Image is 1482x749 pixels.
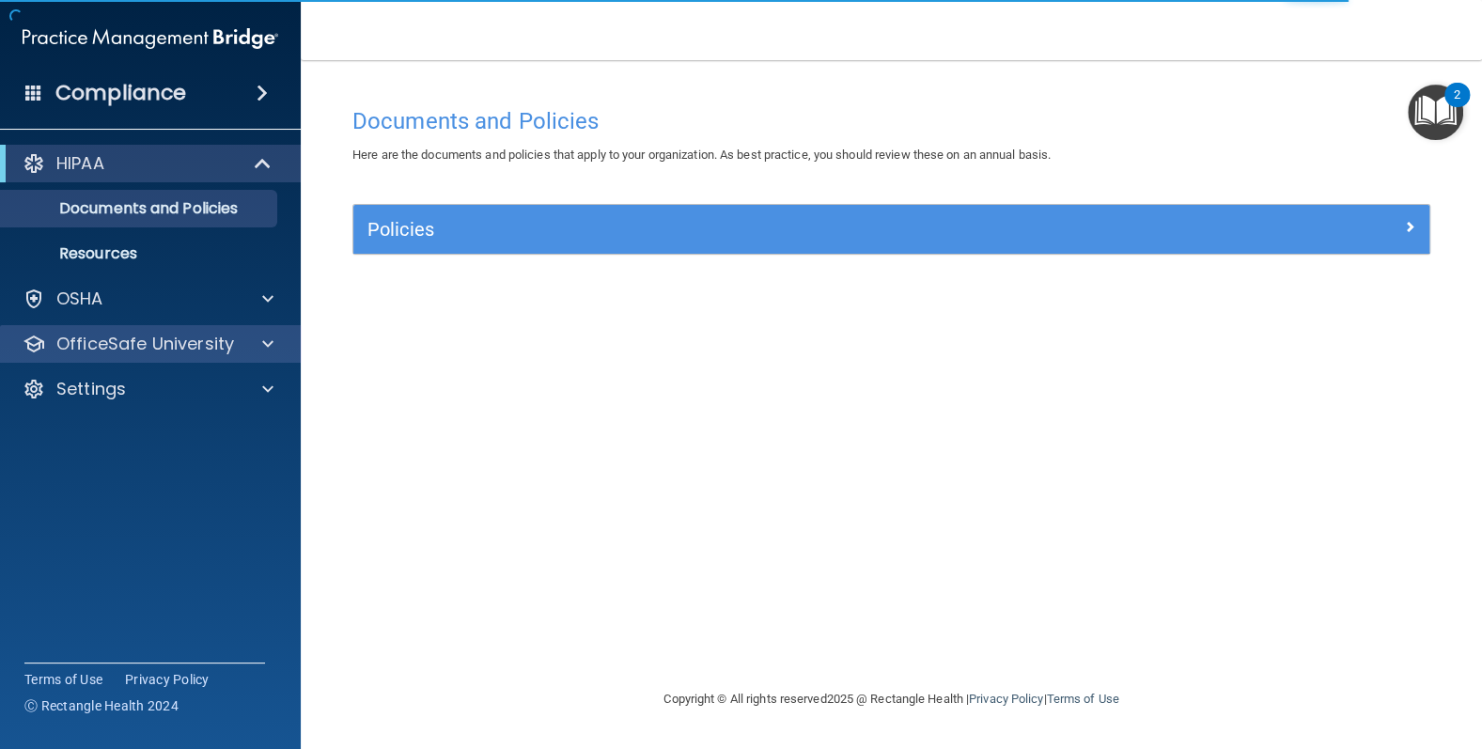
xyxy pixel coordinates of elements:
[125,670,210,689] a: Privacy Policy
[1046,692,1118,706] a: Terms of Use
[969,692,1043,706] a: Privacy Policy
[56,152,104,175] p: HIPAA
[56,378,126,400] p: Settings
[56,333,234,355] p: OfficeSafe University
[23,288,273,310] a: OSHA
[23,152,273,175] a: HIPAA
[367,219,1147,240] h5: Policies
[23,378,273,400] a: Settings
[1408,85,1463,140] button: Open Resource Center, 2 new notifications
[12,199,269,218] p: Documents and Policies
[352,148,1051,162] span: Here are the documents and policies that apply to your organization. As best practice, you should...
[23,20,278,57] img: PMB logo
[12,244,269,263] p: Resources
[23,333,273,355] a: OfficeSafe University
[1454,95,1460,119] div: 2
[56,288,103,310] p: OSHA
[24,696,179,715] span: Ⓒ Rectangle Health 2024
[549,669,1235,729] div: Copyright © All rights reserved 2025 @ Rectangle Health | |
[352,109,1430,133] h4: Documents and Policies
[367,214,1415,244] a: Policies
[24,670,102,689] a: Terms of Use
[55,80,186,106] h4: Compliance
